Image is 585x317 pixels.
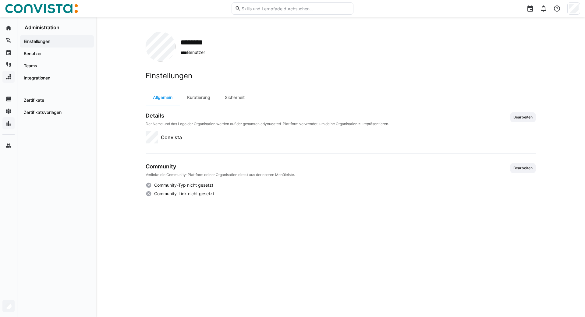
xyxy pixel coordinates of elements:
[146,71,536,80] h2: Einstellungen
[154,191,214,197] span: Community-Link nicht gesetzt
[241,6,350,11] input: Skills und Lernpfade durchsuchen…
[146,172,295,177] p: Verlinke die Community-Plattform deiner Organisation direkt aus der oberen Menüleiste.
[513,115,533,120] span: Bearbeiten
[180,49,211,56] span: Benutzer
[154,182,213,188] span: Community-Typ nicht gesetzt
[146,90,180,105] div: Allgemein
[146,112,389,119] h3: Details
[146,163,295,170] h3: Community
[161,134,182,141] span: Convista
[218,90,252,105] div: Sicherheit
[513,166,533,171] span: Bearbeiten
[510,112,536,122] button: Bearbeiten
[510,163,536,173] button: Bearbeiten
[146,122,389,126] p: Der Name und das Logo der Organisation werden auf der gesamten edyoucated-Plattform verwendet, um...
[180,90,218,105] div: Kuratierung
